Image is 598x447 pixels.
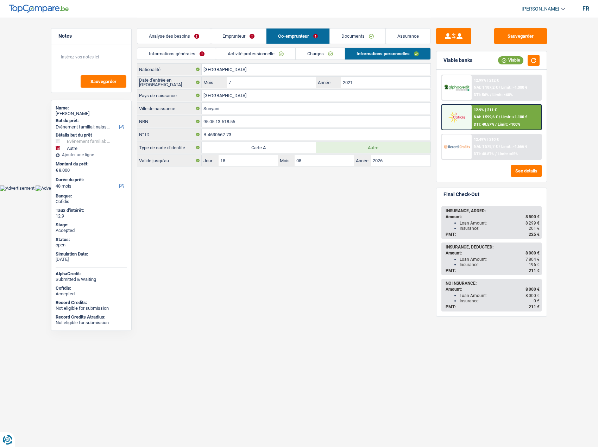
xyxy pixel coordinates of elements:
[446,287,540,292] div: Amount:
[501,85,527,90] span: Limit: >1.000 €
[583,5,589,12] div: fr
[516,3,565,15] a: [PERSON_NAME]
[446,245,540,250] div: INSURANCE, DEDUCTED:
[474,137,499,142] div: 12.49% | 210 €
[354,155,371,166] label: Année
[266,29,329,44] a: Co-emprunteur
[202,64,430,75] input: Belgique
[498,122,520,127] span: Limit: <100%
[56,177,126,183] label: Durée du prêt:
[56,152,127,157] div: Ajouter une ligne
[58,33,124,39] h5: Notes
[525,257,540,262] span: 7 804 €
[490,93,491,97] span: /
[495,152,497,156] span: /
[56,314,127,320] div: Record Credits Atradius:
[499,115,500,119] span: /
[56,271,127,277] div: AlphaCredit:
[56,222,127,228] div: Stage:
[474,78,499,83] div: 12.99% | 212 €
[56,228,127,233] div: Accepted
[137,64,202,75] label: Nationalité
[446,232,540,237] div: PMT:
[137,77,202,88] label: Date d'entrée en [GEOGRAPHIC_DATA]
[56,237,127,243] div: Status:
[446,304,540,309] div: PMT:
[137,90,202,101] label: Pays de naissance
[534,298,540,303] span: 0 €
[460,298,540,303] div: Insurance:
[137,129,202,140] label: N° ID
[56,111,127,117] div: [PERSON_NAME]
[202,129,430,140] input: B-1234567-89
[56,257,127,262] div: [DATE]
[529,226,540,231] span: 201 €
[474,93,489,97] span: DTI: 56%
[219,155,278,166] input: JJ
[36,185,70,191] img: Advertisement
[56,193,127,199] div: Banque:
[202,142,316,153] label: Carte A
[137,142,202,153] label: Type de carte d'identité
[525,221,540,226] span: 8 299 €
[56,277,127,282] div: Submitted & Waiting
[499,144,500,149] span: /
[446,251,540,256] div: Amount:
[446,214,540,219] div: Amount:
[511,165,542,177] button: See details
[316,142,430,153] label: Autre
[56,242,127,248] div: open
[444,84,470,92] img: AlphaCredit
[474,108,497,112] div: 12.9% | 211 €
[56,213,127,219] div: 12.9
[56,161,126,167] label: Montant du prêt:
[81,75,126,88] button: Sauvegarder
[371,155,430,166] input: AAAA
[529,232,540,237] span: 225 €
[525,251,540,256] span: 8 000 €
[525,214,540,219] span: 8 500 €
[522,6,559,12] span: [PERSON_NAME]
[341,77,430,88] input: AAAA
[446,208,540,213] div: INSURANCE, ADDED:
[137,48,216,59] a: Informations générales
[498,152,518,156] span: Limit: <65%
[56,208,127,213] div: Taux d'intérêt:
[137,29,211,44] a: Analyse des besoins
[296,48,345,59] a: Charges
[56,118,126,124] label: But du prêt:
[137,103,202,114] label: Ville de naissance
[474,152,494,156] span: DTI: 48.87%
[498,56,523,64] div: Viable
[460,226,540,231] div: Insurance:
[316,77,341,88] label: Année
[460,262,540,267] div: Insurance:
[202,77,227,88] label: Mois
[492,93,513,97] span: Limit: <60%
[137,155,202,166] label: Valide jusqu'au
[56,105,127,111] div: Name:
[499,85,500,90] span: /
[474,144,498,149] span: NAI: 1 578,7 €
[446,268,540,273] div: PMT:
[443,57,472,63] div: Viable banks
[56,306,127,311] div: Not eligible for submission
[202,116,430,127] input: 12.12.12-123.12
[56,300,127,306] div: Record Credits:
[474,85,498,90] span: NAI: 1 187,2 €
[216,48,295,59] a: Activité professionnelle
[460,257,540,262] div: Loan Amount:
[9,5,69,13] img: TopCompare Logo
[443,191,479,197] div: Final Check-Out
[345,48,430,59] a: Informations personnelles
[525,287,540,292] span: 8 000 €
[474,115,498,119] span: NAI: 1 599,6 €
[529,262,540,267] span: 196 €
[56,320,127,326] div: Not eligible for submission
[227,77,316,88] input: MM
[446,281,540,286] div: NO INSURANCE:
[529,268,540,273] span: 211 €
[444,111,470,124] img: Cofidis
[444,140,470,153] img: Record Credits
[90,79,117,84] span: Sauvegarder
